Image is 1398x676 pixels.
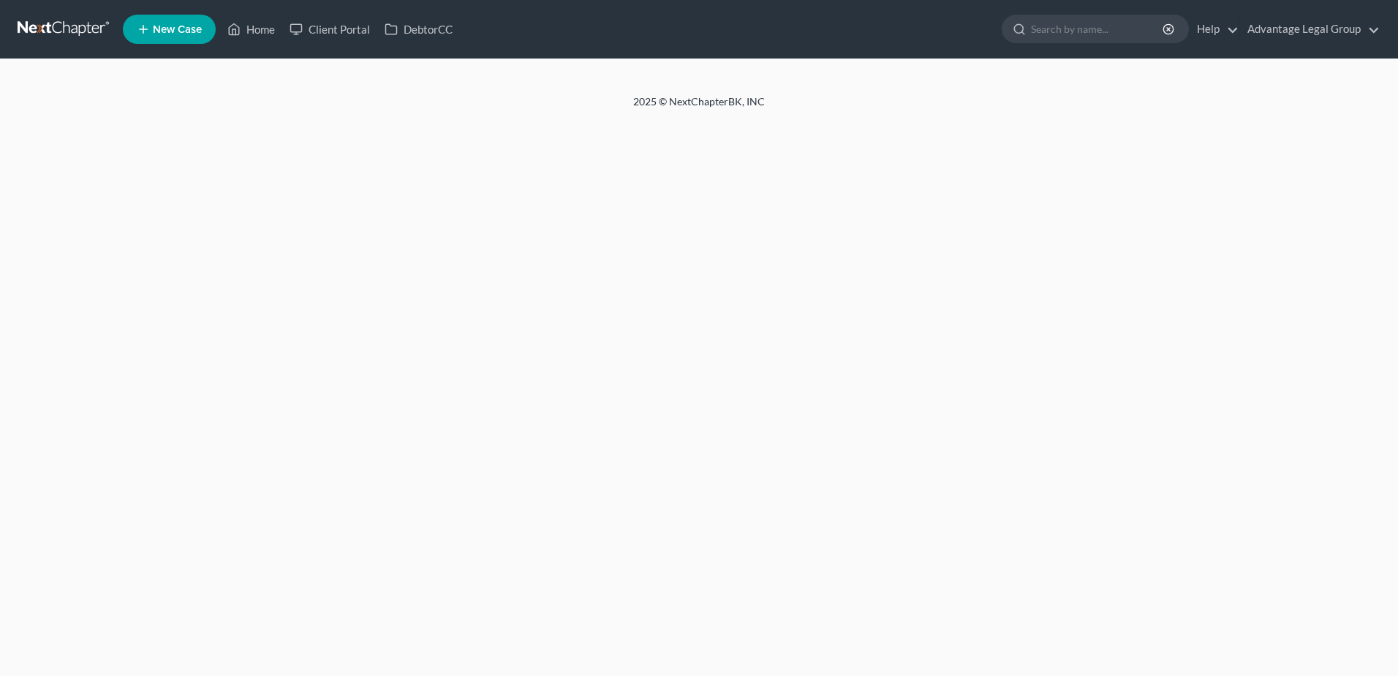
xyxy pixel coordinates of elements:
input: Search by name... [1031,15,1165,42]
a: Client Portal [282,16,377,42]
a: Help [1190,16,1239,42]
div: 2025 © NextChapterBK, INC [282,94,1116,121]
a: Advantage Legal Group [1240,16,1380,42]
a: DebtorCC [377,16,460,42]
span: New Case [153,24,202,35]
a: Home [220,16,282,42]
